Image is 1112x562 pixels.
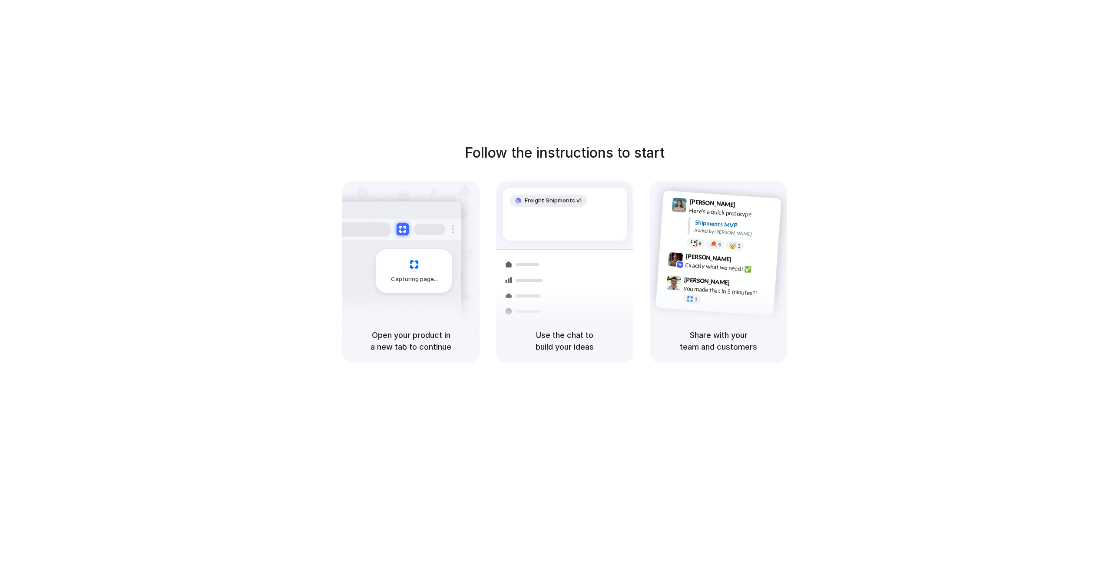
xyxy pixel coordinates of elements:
div: Shipments MVP [695,218,775,232]
h1: Follow the instructions to start [465,142,665,163]
div: 🤯 [729,242,737,249]
div: Here's a quick prototype [689,206,776,221]
span: 9:47 AM [732,279,750,289]
div: Added by [PERSON_NAME] [694,227,774,239]
span: Capturing page [391,275,439,284]
div: Exactly what we need! ✅ [685,261,772,275]
h5: Use the chat to build your ideas [506,329,623,353]
span: Freight Shipments v1 [525,196,582,205]
span: 9:42 AM [734,256,752,266]
h5: Share with your team and customers [660,329,777,353]
span: 8 [698,241,702,246]
span: 3 [738,244,741,248]
span: [PERSON_NAME] [685,251,731,264]
span: 1 [695,297,698,302]
div: you made that in 5 minutes?! [683,284,770,299]
span: 9:41 AM [738,201,756,212]
span: [PERSON_NAME] [689,197,735,209]
span: [PERSON_NAME] [684,275,730,288]
h5: Open your product in a new tab to continue [353,329,469,353]
span: 5 [718,242,721,247]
